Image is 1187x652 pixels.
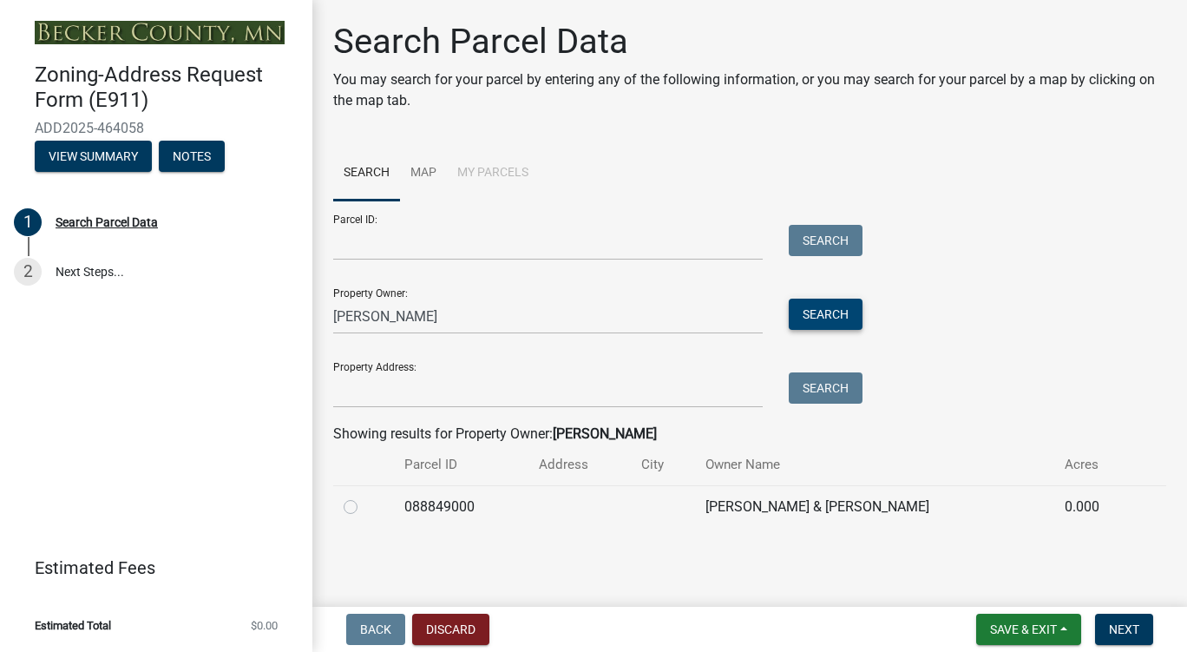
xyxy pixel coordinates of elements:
span: Next [1109,622,1139,636]
img: Becker County, Minnesota [35,21,285,44]
button: View Summary [35,141,152,172]
td: 088849000 [394,485,528,528]
button: Search [789,299,862,330]
th: City [631,445,694,485]
p: You may search for your parcel by entering any of the following information, or you may search fo... [333,69,1166,111]
span: Back [360,622,391,636]
button: Notes [159,141,225,172]
h1: Search Parcel Data [333,21,1166,63]
th: Owner Name [695,445,1054,485]
wm-modal-confirm: Summary [35,150,152,164]
a: Map [400,146,447,201]
span: Estimated Total [35,620,111,631]
span: $0.00 [251,620,278,631]
wm-modal-confirm: Notes [159,150,225,164]
th: Acres [1054,445,1136,485]
td: [PERSON_NAME] & [PERSON_NAME] [695,485,1054,528]
div: Search Parcel Data [56,216,158,228]
th: Parcel ID [394,445,528,485]
span: ADD2025-464058 [35,120,278,136]
span: Save & Exit [990,622,1057,636]
button: Next [1095,614,1153,645]
th: Address [528,445,632,485]
button: Back [346,614,405,645]
div: 1 [14,208,42,236]
button: Discard [412,614,489,645]
a: Estimated Fees [14,550,285,585]
div: 2 [14,258,42,286]
h4: Zoning-Address Request Form (E911) [35,63,298,113]
td: 0.000 [1054,485,1136,528]
button: Search [789,372,862,404]
a: Search [333,146,400,201]
strong: [PERSON_NAME] [553,425,657,442]
div: Showing results for Property Owner: [333,424,1166,445]
button: Save & Exit [976,614,1081,645]
button: Search [789,225,862,256]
